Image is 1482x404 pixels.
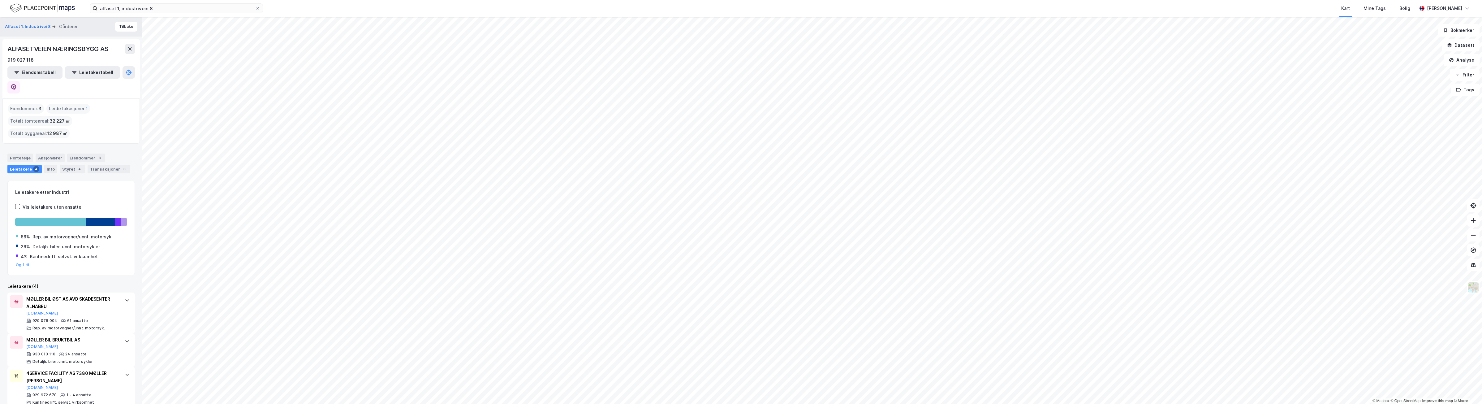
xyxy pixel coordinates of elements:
div: 929 972 678 [32,393,57,397]
span: 32 227 ㎡ [50,117,70,125]
div: Leide lokasjoner : [46,104,90,114]
div: Kantinedrift, selvst. virksomhet [30,253,98,260]
div: Eiendommer [67,154,105,162]
button: [DOMAIN_NAME] [26,385,58,390]
div: Detaljh. biler, unnt. motorsykler [32,359,93,364]
button: Datasett [1442,39,1480,51]
button: Eiendomstabell [7,66,62,79]
div: Leietakere etter industri [15,189,127,196]
button: [DOMAIN_NAME] [26,344,58,349]
div: Leietakere (4) [7,283,135,290]
button: Tags [1451,84,1480,96]
div: Bolig [1399,5,1410,12]
div: 26% [21,243,30,250]
div: 66% [21,233,30,241]
div: Aksjonærer [36,154,65,162]
div: 61 ansatte [67,318,88,323]
div: Totalt tomteareal : [8,116,72,126]
div: Mine Tags [1364,5,1386,12]
div: Transaksjoner [88,165,130,173]
button: Filter [1450,69,1480,81]
div: 4% [21,253,28,260]
div: 4SERVICE FACILITY AS 7380 MØLLER [PERSON_NAME] [26,370,118,384]
button: Alfaset 1. Industrivei 8 [5,24,52,30]
button: Bokmerker [1438,24,1480,37]
div: Info [44,165,57,173]
div: 1 - 4 ansatte [67,393,92,397]
div: Vis leietakere uten ansatte [23,203,81,211]
span: 3 [38,105,41,112]
div: 4 [76,166,83,172]
button: Tilbake [115,22,137,32]
div: [PERSON_NAME] [1427,5,1462,12]
a: Mapbox [1372,399,1389,403]
button: [DOMAIN_NAME] [26,311,58,316]
div: 24 ansatte [65,352,87,357]
div: Rep. av motorvogner/unnt. motorsyk. [32,233,113,241]
span: 1 [86,105,88,112]
div: Rep. av motorvogner/unnt. motorsyk. [32,326,105,331]
div: Styret [60,165,85,173]
div: MØLLER BIL ØST AS AVD SKADESENTER ALNABRU [26,295,118,310]
div: ALFASETVEIEN NÆRINGSBYGG AS [7,44,110,54]
input: Søk på adresse, matrikkel, gårdeiere, leietakere eller personer [97,4,255,13]
div: 3 [97,155,103,161]
div: 930 013 110 [32,352,55,357]
div: Kart [1341,5,1350,12]
button: Analyse [1444,54,1480,66]
div: Totalt byggareal : [8,128,70,138]
a: Improve this map [1422,399,1453,403]
div: 3 [121,166,127,172]
div: Leietakere [7,165,42,173]
a: OpenStreetMap [1391,399,1421,403]
span: 12 987 ㎡ [47,130,67,137]
img: logo.f888ab2527a4732fd821a326f86c7f29.svg [10,3,75,14]
div: 919 027 118 [7,56,34,64]
div: MØLLER BIL BRUKTBIL AS [26,336,118,344]
button: Leietakertabell [65,66,120,79]
div: Detaljh. biler, unnt. motorsykler [32,243,100,250]
div: 4 [33,166,39,172]
div: Portefølje [7,154,33,162]
button: Og 1 til [16,263,29,267]
div: 929 078 004 [32,318,57,323]
iframe: Chat Widget [1451,374,1482,404]
div: Gårdeier [59,23,78,30]
img: Z [1467,281,1479,293]
div: Eiendommer : [8,104,44,114]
